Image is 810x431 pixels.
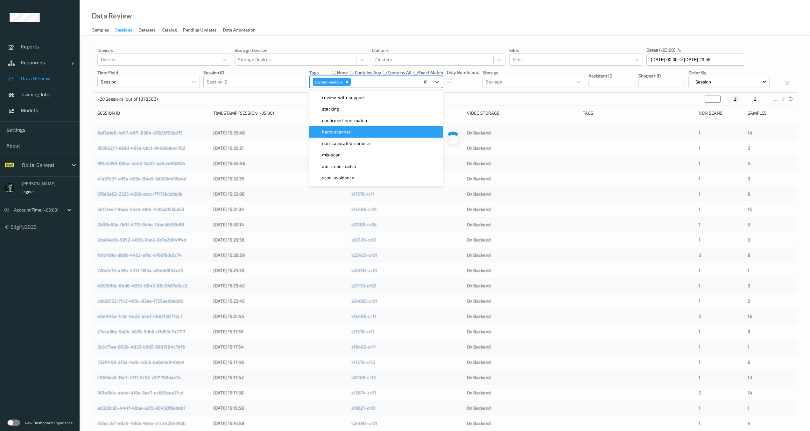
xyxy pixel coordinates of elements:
div: Catalog [162,27,177,35]
p: Storage [482,69,585,76]
p: Time Field [97,69,200,76]
p: Session [693,79,713,85]
a: Samples [92,26,115,35]
div: [DATE] 15:35:49 [213,130,347,136]
span: 14 [748,130,752,135]
span: 1 [699,145,701,151]
span: 6 [748,359,750,365]
span: 9 [748,329,750,334]
div: On Backend [467,130,578,136]
a: fd1b109d-d9d8-4452-af9c-e766f6dc6c74 [97,252,182,258]
div: [DATE] 15:17:55 [213,328,347,335]
span: 1 [699,161,701,166]
a: s11576-cr11 [351,191,375,197]
p: Sites [509,47,643,54]
span: 3 [748,283,750,288]
a: s15486-cr01 [351,206,377,212]
label: contains any [355,69,381,76]
span: 6 [748,191,750,197]
div: [DATE] 15:23:45 [213,298,347,304]
span: 3 [748,145,750,151]
span: 1 [699,237,701,242]
p: ~20 Sessions (out of 1878582) [97,96,158,102]
a: 3c3c71ae-892b-4832-b3d2-6891584c7d16 [97,344,185,349]
a: d509b217-e99d-465a-b6c1-94069deb47b2 [97,145,185,151]
p: Only Non-Scans [447,69,479,75]
div: [DATE] 15:29:56 [213,237,347,243]
span: 2 [699,390,701,395]
a: s16403-cr11 [351,344,376,349]
span: 14 [748,390,752,395]
span: 13 [748,375,752,380]
div: Sessions [115,27,132,35]
span: 4 [748,420,750,426]
p: Storage Devices [235,47,368,54]
span: 1 [748,405,750,411]
div: On Backend [467,359,578,365]
span: 1 [748,344,750,349]
div: [DATE] 15:35:21 [213,145,347,151]
div: [DATE] 15:30:14 [213,221,347,228]
p: Shopper ID [638,73,685,79]
a: e1a07c97-dd5e-493e-84a5-0d926d456a4d [97,176,187,181]
span: review-with-support [322,94,365,101]
a: s21130-cr02 [351,283,376,288]
div: [DATE] 15:32:55 [213,176,347,182]
p: dates (-05:00) [646,47,675,53]
a: Catalog [162,26,183,35]
label: none [337,69,348,76]
span: 1 [699,283,701,288]
a: s22423-cr01 [351,252,377,258]
span: 1 [699,298,701,304]
div: [DATE] 15:17:54 [213,344,347,350]
a: 8af2afe8-4d17-46f1-8364-b7825f53bd75 [97,130,183,135]
span: 1 [699,420,701,426]
span: 1 [699,191,701,197]
div: On Backend [467,267,578,274]
span: 3 [748,222,750,227]
a: efa4f45a-7c0c-4e22-b4ef-4b87158772c7 [97,313,182,319]
a: 732ff408-2f3a-4a0c-b3c6-ba6b4e940eb4 [97,359,185,365]
span: 4 [748,161,750,166]
div: On Backend [467,405,578,411]
div: Samples [92,27,109,35]
a: 2b88a50e-0d1f-4710-94de-14bc46299df8 [97,222,184,227]
span: scan-avoidance [322,175,354,181]
div: [DATE] 15:17:38 [213,390,347,396]
span: 1 [699,329,701,334]
div: [DATE] 15:32:06 [213,191,347,197]
a: Data Annotation [223,26,262,35]
div: On Backend [467,145,578,151]
a: s01189-cr04 [351,222,377,227]
span: 2 [699,313,701,319]
a: Pending Updates [183,26,223,35]
p: Order By [688,69,770,76]
a: s24093-cr01 [351,298,377,304]
div: Non Scans [699,110,743,116]
a: s15486-cr11 [351,313,376,319]
span: hand-scanner [322,129,351,135]
span: 1 [699,359,701,365]
a: s01189-cr12 [351,375,376,380]
div: On Backend [467,176,578,182]
span: 1 [699,206,701,212]
div: On Backend [467,344,578,350]
span: 3 [748,176,750,181]
span: 1 [699,268,701,273]
div: [DATE] 15:15:58 [213,405,347,411]
a: 5f6e5a62-2325-4269-accc-f7173bcb0e0b [97,191,182,197]
div: Datasets [138,27,155,35]
div: [DATE] 15:31:34 [213,206,347,212]
a: s10621-cr01 [351,405,376,411]
label: contains all [388,69,412,76]
span: 16 [748,313,752,319]
p: Tags [309,69,319,76]
div: [DATE] 15:25:55 [213,267,347,274]
div: Session ID [97,110,209,116]
div: Pending Updates [183,27,216,35]
span: 1 [699,344,701,349]
a: 48930fdc-64d6-4850-b842-88c9467a5cc3 [97,283,187,288]
p: Session ID [203,69,306,76]
a: 556cc3cf-e824-480a-9dea-e1c3428e390b [97,420,186,426]
div: Remove system-mistake [343,78,350,86]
